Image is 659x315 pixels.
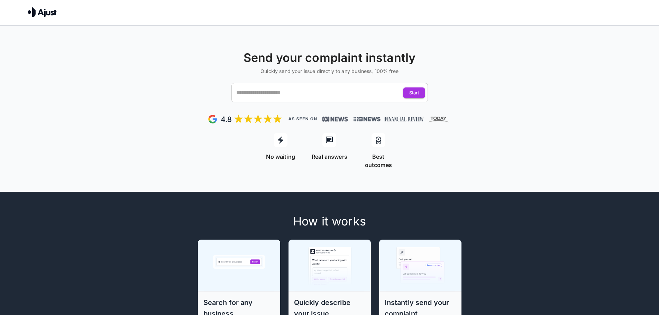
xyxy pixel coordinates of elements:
[153,214,507,229] h4: How it works
[3,68,656,75] h6: Quickly send your issue directly to any business, 100% free
[312,152,347,161] p: Real answers
[266,152,295,161] p: No waiting
[386,239,455,291] img: Step 3
[295,239,364,291] img: Step 2
[28,7,57,17] img: Ajust
[3,50,656,65] h4: Send your complaint instantly
[351,114,452,124] img: News, Financial Review, Today
[322,116,348,123] img: News, Financial Review, Today
[204,239,274,291] img: Step 1
[288,117,317,121] img: As seen on
[208,113,283,125] img: Google Review - 5 stars
[403,87,425,98] button: Start
[358,152,399,169] p: Best outcomes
